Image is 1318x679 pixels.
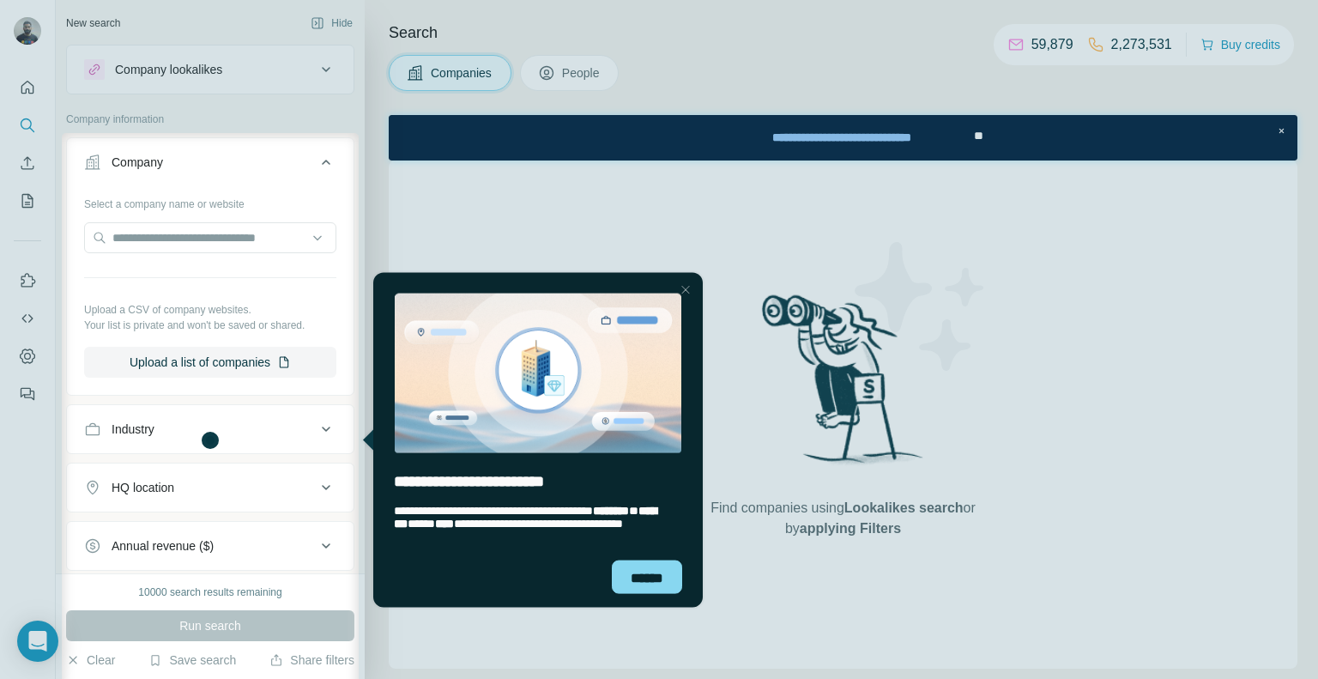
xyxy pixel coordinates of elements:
[112,537,214,555] div: Annual revenue ($)
[359,270,706,611] iframe: Tooltip
[84,190,336,212] div: Select a company name or website
[112,479,174,496] div: HQ location
[84,318,336,333] p: Your list is private and won't be saved or shared.
[84,347,336,378] button: Upload a list of companies
[67,409,354,450] button: Industry
[112,421,154,438] div: Industry
[67,467,354,508] button: HQ location
[112,154,163,171] div: Company
[336,3,571,41] div: Watch our October Product update
[67,525,354,567] button: Annual revenue ($)
[884,7,901,24] div: Close Step
[148,652,236,669] button: Save search
[66,652,115,669] button: Clear
[269,652,354,669] button: Share filters
[138,585,281,600] div: 10000 search results remaining
[67,142,354,190] button: Company
[84,302,336,318] p: Upload a CSV of company websites.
